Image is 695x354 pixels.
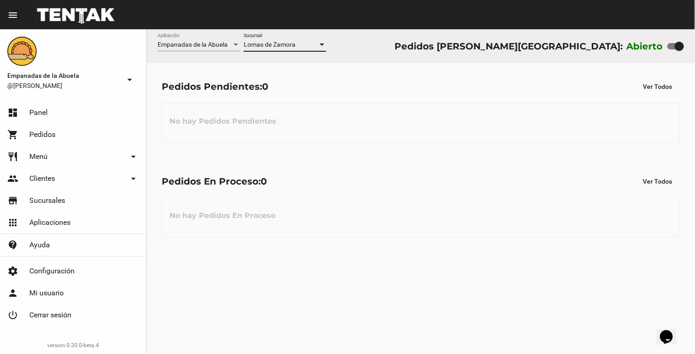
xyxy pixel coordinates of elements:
button: Ver Todos [636,173,680,190]
span: Menú [29,152,48,161]
span: 0 [261,176,267,187]
mat-icon: dashboard [7,107,18,118]
mat-icon: contact_support [7,240,18,251]
mat-icon: power_settings_new [7,310,18,321]
span: Pedidos [29,130,55,139]
div: Pedidos [PERSON_NAME][GEOGRAPHIC_DATA]: [394,39,623,54]
button: Ver Todos [636,78,680,95]
span: 0 [262,81,268,92]
h3: No hay Pedidos Pendientes [162,108,284,135]
span: Empanadas de la Abuela [7,70,120,81]
span: Panel [29,108,48,117]
label: Abierto [627,39,663,54]
span: Ver Todos [643,178,673,185]
span: Ayuda [29,240,50,250]
mat-icon: restaurant [7,151,18,162]
span: Lomas de Zamora [244,41,296,48]
mat-icon: arrow_drop_down [128,151,139,162]
iframe: chat widget [657,317,686,345]
mat-icon: arrow_drop_down [124,74,135,85]
mat-icon: settings [7,266,18,277]
div: version 0.20.0-beta.4 [7,341,139,350]
img: f0136945-ed32-4f7c-91e3-a375bc4bb2c5.png [7,37,37,66]
span: @[PERSON_NAME] [7,81,120,90]
mat-icon: arrow_drop_down [128,173,139,184]
mat-icon: person [7,288,18,299]
span: Aplicaciones [29,218,71,227]
div: Pedidos Pendientes: [162,79,268,94]
mat-icon: people [7,173,18,184]
span: Sucursales [29,196,65,205]
span: Clientes [29,174,55,183]
mat-icon: shopping_cart [7,129,18,140]
span: Mi usuario [29,289,64,298]
span: Ver Todos [643,83,673,90]
mat-icon: menu [7,10,18,21]
span: Empanadas de la Abuela [158,41,228,48]
div: Pedidos En Proceso: [162,174,267,189]
h3: No hay Pedidos En Proceso [162,202,283,229]
mat-icon: apps [7,217,18,228]
span: Configuración [29,267,75,276]
span: Cerrar sesión [29,310,71,320]
mat-icon: store [7,195,18,206]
